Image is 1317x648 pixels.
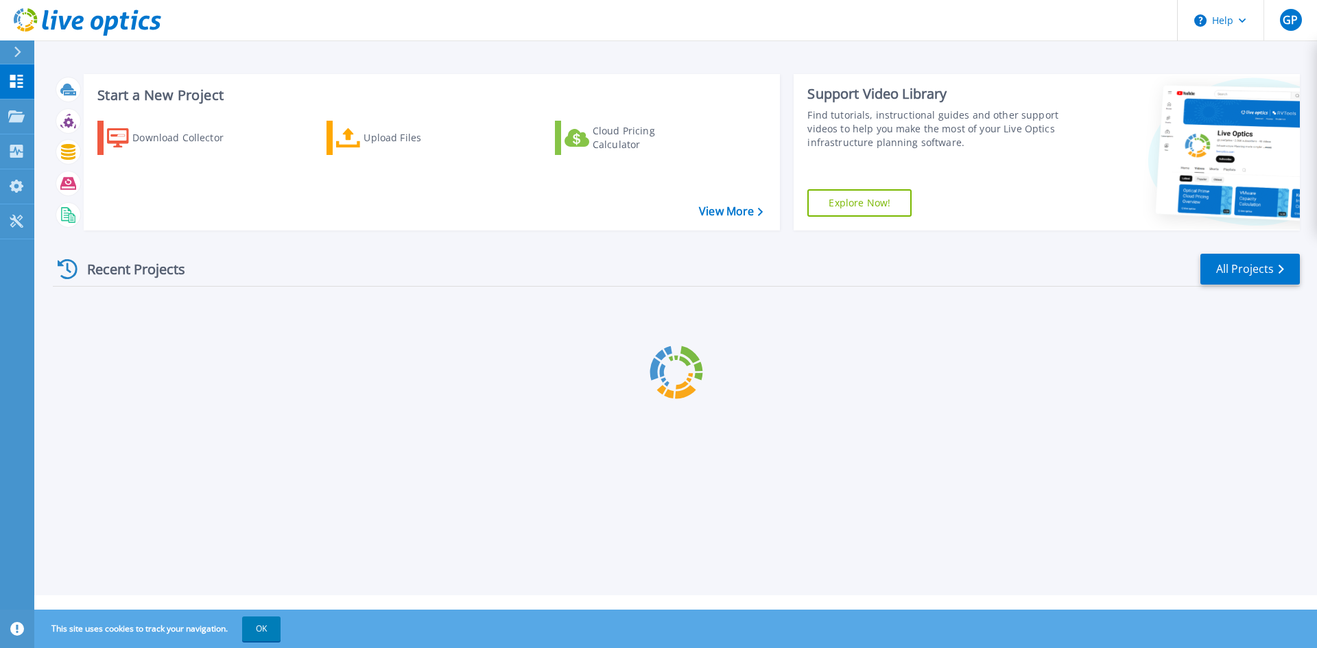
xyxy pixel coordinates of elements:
[1283,14,1298,25] span: GP
[807,189,912,217] a: Explore Now!
[97,88,763,103] h3: Start a New Project
[555,121,708,155] a: Cloud Pricing Calculator
[807,85,1065,103] div: Support Video Library
[364,124,473,152] div: Upload Files
[53,252,204,286] div: Recent Projects
[593,124,702,152] div: Cloud Pricing Calculator
[807,108,1065,149] div: Find tutorials, instructional guides and other support videos to help you make the most of your L...
[38,616,281,641] span: This site uses cookies to track your navigation.
[97,121,250,155] a: Download Collector
[327,121,479,155] a: Upload Files
[1200,254,1300,285] a: All Projects
[699,205,763,218] a: View More
[242,616,281,641] button: OK
[132,124,242,152] div: Download Collector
